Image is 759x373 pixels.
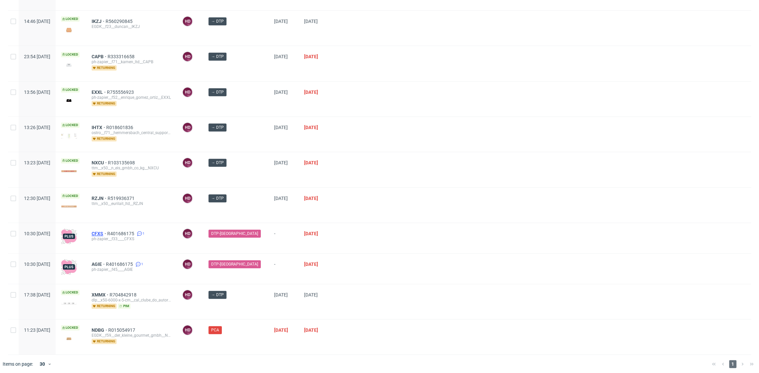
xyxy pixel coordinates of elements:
span: 13:26 [DATE] [24,125,50,130]
span: → DTP [211,54,224,60]
div: dlp__x50-6000-x-5-cm__cal_clube_do_autor_sa__XMMX [92,297,172,303]
span: 14:46 [DATE] [24,19,50,24]
span: 1 [141,262,143,267]
a: IHTX [92,125,106,130]
span: Locked [61,122,80,128]
div: ph-zapier__f45____AGIE [92,267,172,272]
a: IKZJ [92,19,106,24]
span: NXCU [92,160,108,165]
a: XMMX [92,292,110,297]
a: R401686175 [106,262,134,267]
figcaption: HD [183,325,192,335]
img: version_two_editor_design [61,96,77,105]
span: → DTP [211,18,224,24]
img: version_two_editor_design.png [61,133,77,139]
span: 1 [143,231,145,236]
span: Items on page: [3,361,33,367]
span: [DATE] [274,196,288,201]
span: [DATE] [274,125,288,130]
a: EXXL [92,90,107,95]
span: 23:54 [DATE] [24,54,50,59]
span: [DATE] [274,292,288,297]
img: plus-icon.676465ae8f3a83198b3f.png [61,259,77,275]
span: R401686175 [107,231,136,236]
span: 12:30 [DATE] [24,196,50,201]
img: version_two_editor_design [61,61,77,70]
span: 17:38 [DATE] [24,292,50,297]
div: ph-zapier__f33____CFXS [92,236,172,242]
div: EGDK__f59__der_kleine_gourmet_gmbh__NDBG [92,333,172,338]
img: version_two_editor_design [61,170,77,172]
img: version_two_editor_design [61,205,77,208]
span: 1 [729,360,736,368]
span: returning [92,171,117,177]
a: R755556923 [107,90,135,95]
figcaption: HD [183,17,192,26]
span: → DTP [211,160,224,166]
span: PCA [211,327,219,333]
span: CAPB [92,54,108,59]
figcaption: HD [183,158,192,167]
span: [DATE] [274,19,288,24]
a: 1 [136,231,145,236]
div: 30 [36,359,48,369]
span: [DATE] [304,160,318,165]
span: → DTP [211,292,224,298]
span: pim [118,303,131,309]
span: [DATE] [274,54,288,59]
span: → DTP [211,195,224,201]
a: RZJN [92,196,108,201]
span: [DATE] [274,90,288,95]
a: NDBG [92,327,108,333]
span: DTP-[GEOGRAPHIC_DATA] [211,231,258,237]
span: returning [92,101,117,106]
div: ttm__x50__n_eis_gmbh_co_kg__NXCU [92,165,172,171]
div: EGDK__f23__duncan__IKZJ [92,24,172,29]
span: returning [92,339,117,344]
span: [DATE] [304,327,318,333]
figcaption: HD [183,229,192,238]
span: Locked [61,325,80,330]
img: plus-icon.676465ae8f3a83198b3f.png [61,228,77,244]
div: ph-zapier__f71__kamen_ltd__CAPB [92,59,172,65]
a: R018601836 [106,125,135,130]
span: 10:30 [DATE] [24,262,50,267]
span: 13:56 [DATE] [24,90,50,95]
span: returning [92,65,117,71]
a: R103135698 [108,160,136,165]
span: - [274,262,293,276]
a: R015054917 [108,327,137,333]
span: returning [92,303,117,309]
a: R333316658 [108,54,136,59]
a: AGIE [92,262,106,267]
figcaption: HD [183,290,192,299]
div: ttm__x50__eurilait_ltd__RZJN [92,201,172,206]
a: R704842918 [110,292,138,297]
span: → DTP [211,124,224,130]
a: CFXS [92,231,107,236]
span: → DTP [211,89,224,95]
a: R560290845 [106,19,134,24]
div: ostro__f71__hemmersbach_central_support__IHTX [92,130,172,135]
span: R519936371 [108,196,136,201]
span: [DATE] [274,327,288,333]
span: [DATE] [304,196,318,201]
span: [DATE] [304,292,318,297]
span: 10:30 [DATE] [24,231,50,236]
span: [DATE] [304,19,318,24]
span: Locked [61,193,80,199]
figcaption: HD [183,88,192,97]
